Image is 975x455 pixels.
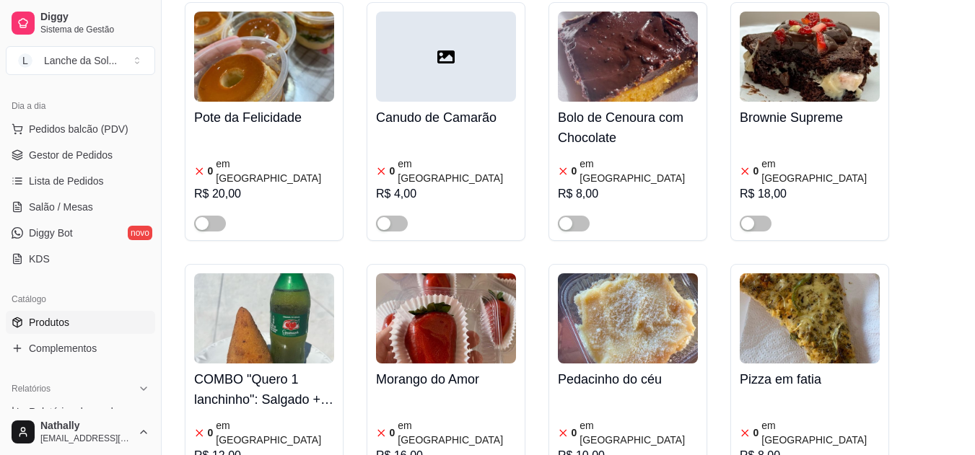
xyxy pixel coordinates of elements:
h4: Morango do Amor [376,369,516,389]
span: Relatórios de vendas [29,405,124,419]
article: 0 [572,425,577,440]
a: Lista de Pedidos [6,169,155,193]
a: Complementos [6,337,155,360]
span: Produtos [29,315,69,330]
article: 0 [390,425,395,440]
div: R$ 4,00 [376,185,516,203]
a: Diggy Botnovo [6,221,155,244]
a: Relatórios de vendas [6,400,155,423]
a: KDS [6,247,155,270]
article: em [GEOGRAPHIC_DATA] [761,156,880,185]
article: 0 [572,164,577,178]
h4: COMBO "Quero 1 lanchinho": Salgado + Refri 200ML [194,369,334,410]
div: Catálogo [6,288,155,311]
h4: Pizza em fatia [740,369,880,389]
span: Complementos [29,341,97,355]
article: 0 [753,425,759,440]
span: Pedidos balcão (PDV) [29,122,128,136]
span: Nathally [40,420,132,433]
div: R$ 20,00 [194,185,334,203]
a: DiggySistema de Gestão [6,6,155,40]
article: 0 [208,425,214,440]
h4: Canudo de Camarão [376,107,516,128]
h4: Pote da Felicidade [194,107,334,128]
span: Salão / Mesas [29,200,93,214]
article: em [GEOGRAPHIC_DATA] [761,418,880,447]
div: R$ 8,00 [558,185,698,203]
a: Salão / Mesas [6,195,155,218]
span: Sistema de Gestão [40,24,149,35]
img: product-image [376,273,516,363]
article: em [GEOGRAPHIC_DATA] [216,418,334,447]
article: 0 [208,164,214,178]
article: 0 [390,164,395,178]
img: product-image [194,273,334,363]
h4: Bolo de Cenoura com Chocolate [558,107,698,148]
span: Diggy [40,11,149,24]
article: em [GEOGRAPHIC_DATA] [398,156,516,185]
span: [EMAIL_ADDRESS][DOMAIN_NAME] [40,433,132,444]
h4: Brownie Supreme [740,107,880,128]
article: em [GEOGRAPHIC_DATA] [580,418,698,447]
img: product-image [558,12,698,102]
span: Relatórios [12,383,51,394]
div: Dia a dia [6,94,155,118]
div: R$ 18,00 [740,185,880,203]
article: em [GEOGRAPHIC_DATA] [216,156,334,185]
a: Produtos [6,311,155,334]
button: Pedidos balcão (PDV) [6,118,155,141]
button: Select a team [6,46,155,75]
span: Gestor de Pedidos [29,148,113,162]
img: product-image [740,273,880,363]
img: product-image [558,273,698,363]
span: Diggy Bot [29,226,73,240]
article: 0 [753,164,759,178]
button: Nathally[EMAIL_ADDRESS][DOMAIN_NAME] [6,415,155,449]
img: product-image [740,12,880,102]
article: em [GEOGRAPHIC_DATA] [398,418,516,447]
article: em [GEOGRAPHIC_DATA] [580,156,698,185]
h4: Pedacinho do céu [558,369,698,389]
a: Gestor de Pedidos [6,143,155,167]
span: Lista de Pedidos [29,174,104,188]
img: product-image [194,12,334,102]
div: Lanche da Sol ... [44,53,117,68]
span: L [18,53,32,68]
span: KDS [29,252,50,266]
